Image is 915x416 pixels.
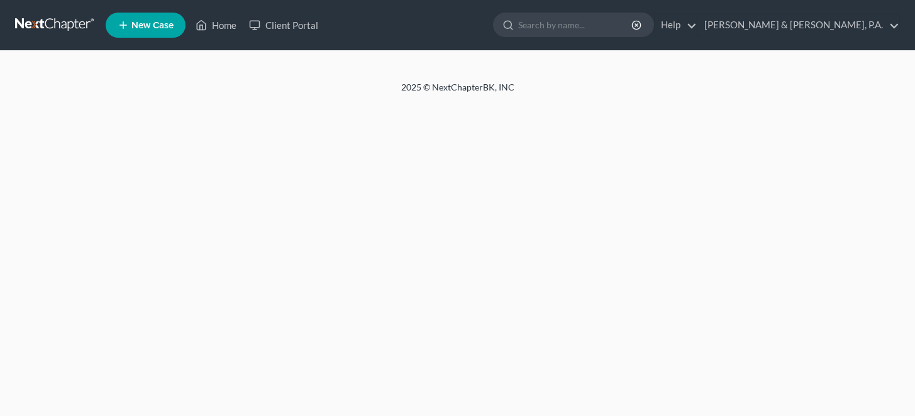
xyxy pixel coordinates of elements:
[518,13,633,36] input: Search by name...
[99,81,816,104] div: 2025 © NextChapterBK, INC
[655,14,697,36] a: Help
[243,14,324,36] a: Client Portal
[131,21,174,30] span: New Case
[189,14,243,36] a: Home
[698,14,899,36] a: [PERSON_NAME] & [PERSON_NAME], P.A.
